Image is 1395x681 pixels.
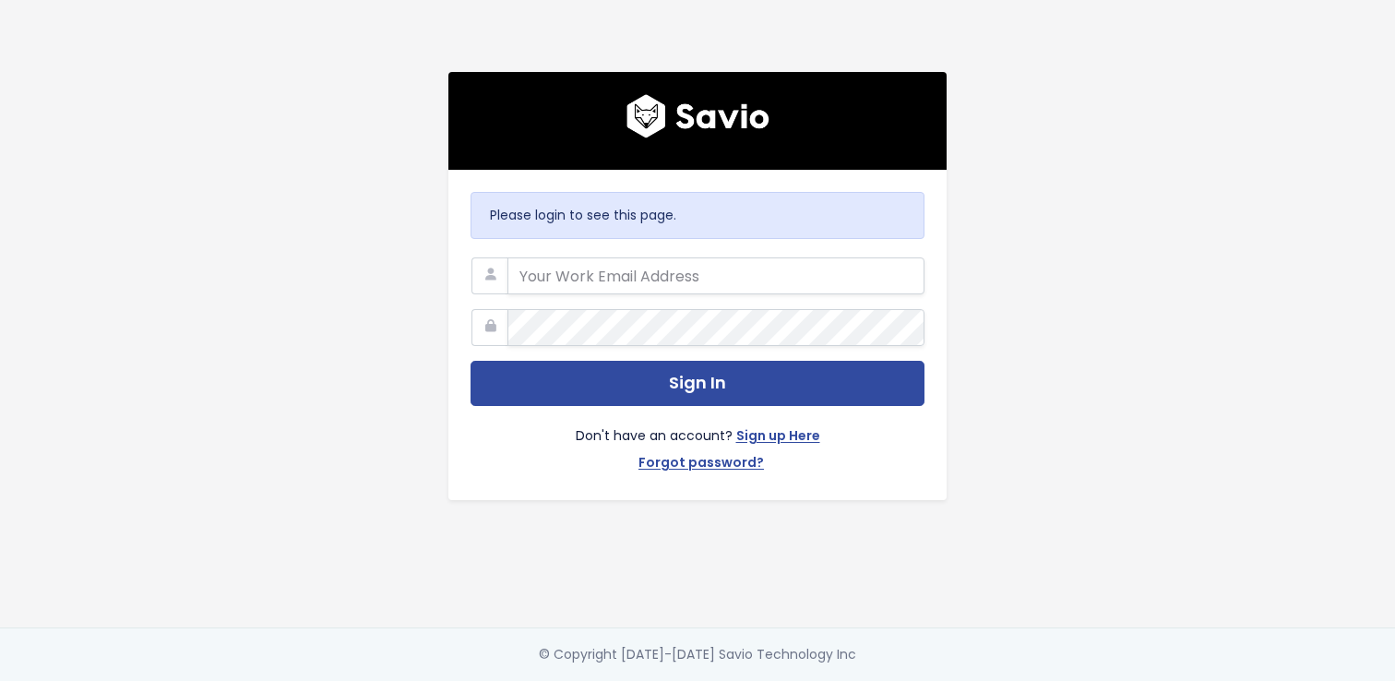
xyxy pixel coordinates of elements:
img: logo600x187.a314fd40982d.png [626,94,769,138]
input: Your Work Email Address [507,257,924,294]
a: Sign up Here [736,424,820,451]
div: © Copyright [DATE]-[DATE] Savio Technology Inc [539,643,856,666]
button: Sign In [471,361,924,406]
a: Forgot password? [638,451,764,478]
p: Please login to see this page. [490,204,905,227]
div: Don't have an account? [471,406,924,478]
